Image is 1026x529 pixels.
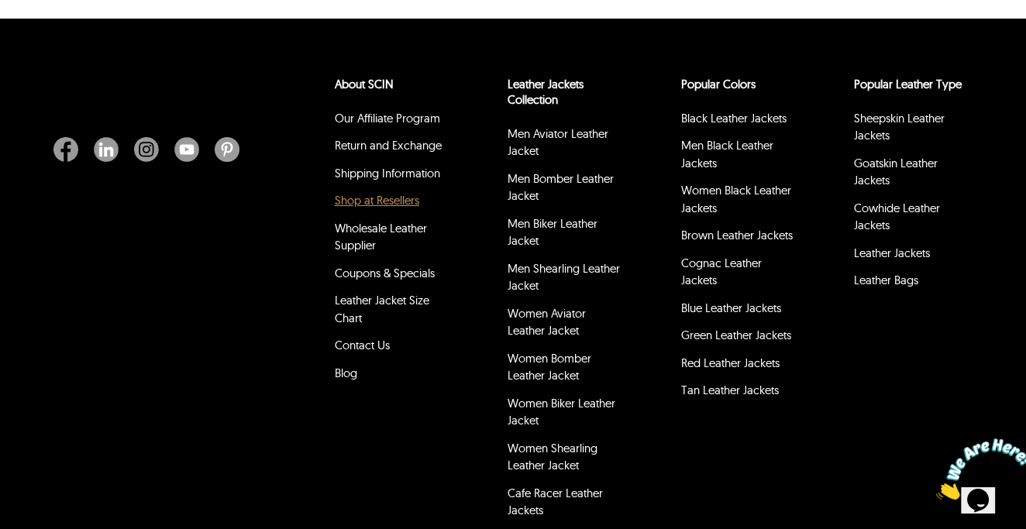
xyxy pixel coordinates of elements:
a: Our Affiliate Program [335,111,440,125]
a: Blue Leather Jackets [681,301,781,315]
a: Shipping Information [335,166,440,180]
a: Goatskin Leather Jackets [854,156,938,188]
li: Black Leather Jackets [679,108,794,136]
a: Cowhide Leather Jackets [854,201,940,233]
a: Cafe Racer Leather Jackets [508,486,603,518]
a: Shop at Resellers [335,193,419,208]
a: Leather Jacket Size Chart [335,293,429,325]
a: Women Aviator Leather Jacket [508,306,586,338]
a: Men Shearling Leather Jacket [508,261,620,294]
img: Chat attention grabber [6,6,102,67]
a: Leather Bags [854,273,918,287]
img: Youtube [174,137,199,162]
li: Tan Leather Jackets [679,380,794,407]
a: Coupons & Specials [335,266,435,280]
a: Sheepskin Leather Jackets [854,111,945,143]
a: Green Leather Jackets [681,328,791,342]
li: Women Bomber Leather Jacket [505,348,621,393]
li: Shop at Resellers [332,190,448,218]
li: Leather Bags [852,270,967,297]
a: Brown Leather Jackets [681,228,793,242]
li: Leather Jacket Size Chart [332,290,448,335]
a: Blog [335,366,357,380]
li: Men Shearling Leather Jacket [505,258,621,303]
li: Our Affiliate Program [332,108,448,136]
a: Black Leather Jackets [681,111,787,125]
a: Women Shearling Leather Jacket [508,441,597,473]
a: Facebook [53,137,86,162]
li: Return and Exchange [332,135,448,163]
li: Cafe Racer Leather Jackets [505,483,621,527]
a: popular leather jacket colors [681,77,756,91]
a: Tan Leather Jackets [681,383,779,397]
li: Green Leather Jackets [679,325,794,352]
li: Blog [332,362,448,390]
a: Men Bomber Leather Jacket [508,171,614,204]
li: Men Black Leather Jackets [679,135,794,180]
a: Popular Leather Type [854,77,962,91]
li: Goatskin Leather Jackets [852,153,967,198]
li: Women Shearling Leather Jacket [505,438,621,483]
img: Pinterest [215,137,239,162]
a: Return and Exchange [335,138,442,153]
a: Men Biker Leather Jacket [508,216,597,249]
a: Women Black Leather Jackets [681,183,791,215]
a: About SCIN [335,77,394,91]
a: Leather Jackets Collection [508,77,584,107]
li: Coupons & Specials [332,263,448,290]
a: Pinterest [207,137,239,162]
a: Wholesale Leather Supplier [335,221,427,253]
li: Cowhide Leather Jackets [852,198,967,242]
a: Cognac Leather Jackets [681,256,762,288]
li: Leather Jackets [852,242,967,270]
span: 1 [6,6,12,19]
a: Leather Jackets [854,246,930,260]
a: Youtube [167,137,207,162]
li: Brown Leather Jackets [679,225,794,252]
li: Contact Us [332,335,448,362]
li: Men Aviator Leather Jacket [505,123,621,168]
li: Men Biker Leather Jacket [505,213,621,258]
li: Cognac Leather Jackets [679,252,794,297]
img: Facebook [53,137,78,162]
li: Blue Leather Jackets [679,297,794,325]
li: Sheepskin Leather Jackets [852,108,967,153]
li: Red Leather Jackets [679,352,794,380]
a: Instagram [126,137,167,162]
li: Men Bomber Leather Jacket [505,168,621,213]
li: Women Black Leather Jackets [679,180,794,225]
li: Women Aviator Leather Jacket [505,303,621,348]
img: Instagram [134,137,159,162]
a: Red Leather Jackets [681,356,780,370]
a: Linkedin [86,137,126,162]
li: Women Biker Leather Jacket [505,393,621,438]
img: Linkedin [94,137,119,162]
li: Shipping Information [332,163,448,191]
a: Men Aviator Leather Jacket [508,126,608,159]
a: Contact Us [335,338,390,352]
iframe: chat widget [930,432,1026,506]
a: Women Biker Leather Jacket [508,396,615,428]
li: Wholesale Leather Supplier [332,218,448,263]
a: Men Black Leather Jackets [681,138,773,170]
a: Women Bomber Leather Jacket [508,351,591,383]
